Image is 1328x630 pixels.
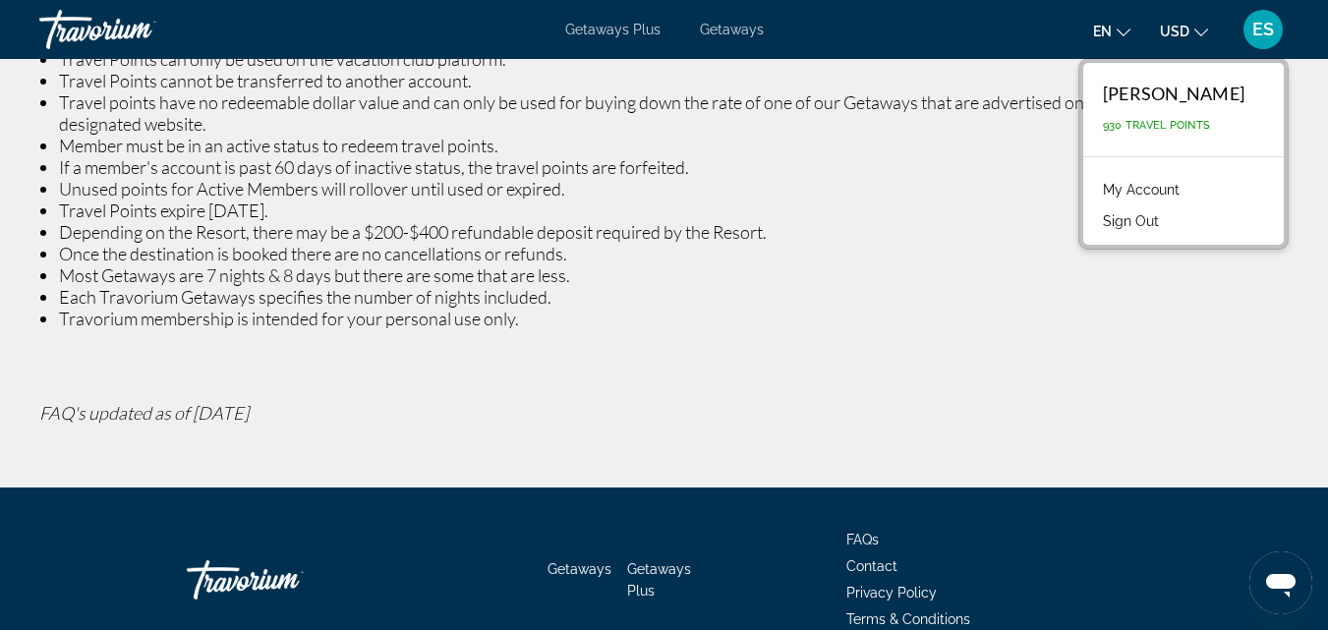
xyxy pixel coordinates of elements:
[627,561,691,599] a: Getaways Plus
[59,221,1289,243] li: Depending on the Resort, there may be a $200-$400 refundable deposit required by the Resort.
[846,585,937,601] a: Privacy Policy
[59,156,1289,178] li: If a member's account is past 60 days of inactive status, the travel points are forfeited.
[1103,119,1210,132] span: 930 Travel Points
[1252,20,1274,39] span: ES
[548,561,611,577] a: Getaways
[700,22,764,37] a: Getaways
[59,286,1289,308] li: Each Travorium Getaways specifies the number of nights included.
[1160,17,1208,45] button: Change currency
[59,135,1289,156] li: Member must be in an active status to redeem travel points.
[1238,9,1289,50] button: User Menu
[1160,24,1189,39] span: USD
[59,264,1289,286] li: Most Getaways are 7 nights & 8 days but there are some that are less.
[1093,177,1189,202] a: My Account
[565,22,661,37] a: Getaways Plus
[39,402,249,424] em: FAQ's updated as of [DATE]
[59,178,1289,200] li: Unused points for Active Members will rollover until used or expired.
[846,611,970,627] a: Terms & Conditions
[1093,17,1130,45] button: Change language
[39,4,236,55] a: Travorium
[1093,24,1112,39] span: en
[59,70,1289,91] li: Travel Points cannot be transferred to another account.
[1103,83,1244,104] div: [PERSON_NAME]
[1093,208,1169,234] button: Sign Out
[187,550,383,609] a: Go Home
[59,91,1289,135] li: Travel points have no redeemable dollar value and can only be used for buying down the rate of on...
[846,558,897,574] a: Contact
[59,48,1289,70] li: Travel Points can only be used on the vacation club platform.
[846,532,879,547] a: FAQs
[1249,551,1312,614] iframe: Button to launch messaging window
[59,243,1289,264] li: Once the destination is booked there are no cancellations or refunds.
[59,308,1289,329] li: Travorium membership is intended for your personal use only.
[59,200,1289,221] li: Travel Points expire [DATE].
